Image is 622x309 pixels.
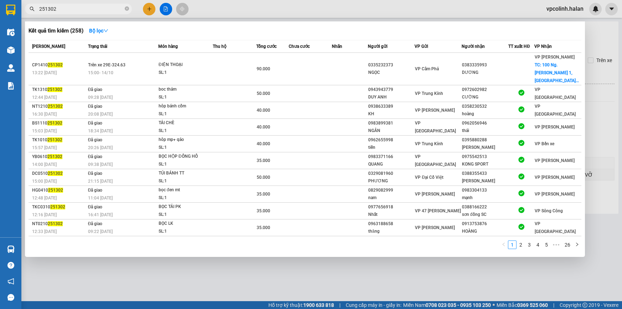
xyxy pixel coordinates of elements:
[508,44,530,49] span: TT xuất HĐ
[32,145,57,150] span: 15:57 [DATE]
[462,203,508,211] div: 0388166222
[88,95,113,100] span: 09:28 [DATE]
[88,212,113,217] span: 16:41 [DATE]
[47,154,62,159] span: 251302
[7,29,15,36] img: warehouse-icon
[368,177,414,185] div: PHƯƠNG
[368,110,414,118] div: KH
[368,93,414,101] div: DUY ANH
[159,119,212,127] div: TẢI CHÈ
[88,179,113,184] span: 21:15 [DATE]
[7,278,14,285] span: notification
[573,240,581,249] button: right
[415,141,443,146] span: VP Trung Kính
[50,204,65,209] span: 251302
[368,69,414,76] div: NGỌC
[257,141,270,146] span: 40.000
[499,240,508,249] li: Previous Page
[159,228,212,235] div: SL: 1
[368,103,414,110] div: 0938633389
[6,5,15,15] img: logo-vxr
[32,196,57,201] span: 12:48 [DATE]
[534,241,542,249] a: 4
[257,192,270,197] span: 35.000
[88,70,113,75] span: 15:00 - 14/10
[542,240,551,249] li: 5
[562,241,572,249] a: 26
[159,203,212,211] div: BỌC TẢI PK
[535,158,575,163] span: VP [PERSON_NAME]
[32,44,65,49] span: [PERSON_NAME]
[39,5,123,13] input: Tìm tên, số ĐT hoặc mã đơn
[7,46,15,54] img: warehouse-icon
[462,170,508,177] div: 0388355433
[462,211,508,218] div: sơn đồng SC
[32,95,57,100] span: 12:44 [DATE]
[159,110,212,118] div: SL: 1
[88,188,103,193] span: Đã giao
[575,242,579,247] span: right
[32,153,86,161] div: YB0610
[257,225,270,230] span: 35.000
[332,44,342,49] span: Nhãn
[462,153,508,161] div: 0975542513
[535,55,575,60] span: VP [PERSON_NAME]
[462,120,508,127] div: 0962056946
[88,137,103,142] span: Đã giao
[368,144,414,151] div: tiến
[159,186,212,194] div: bọc đen mt
[32,112,57,117] span: 16:30 [DATE]
[88,229,113,234] span: 09:22 [DATE]
[125,6,129,11] span: close-circle
[368,161,414,168] div: QUANG
[368,136,414,144] div: 0962655998
[462,144,508,151] div: [PERSON_NAME]
[462,103,508,110] div: 0358230532
[159,169,212,177] div: TÚI BÁNH TT
[83,25,114,36] button: Bộ lọcdown
[462,86,508,93] div: 0972602982
[103,28,108,33] span: down
[368,194,414,202] div: nam
[159,136,212,144] div: hôp mp+ qáo
[562,240,573,249] li: 26
[525,240,534,249] li: 3
[535,192,575,197] span: VP [PERSON_NAME]
[47,121,62,126] span: 251302
[88,162,113,167] span: 09:38 [DATE]
[48,104,63,109] span: 251302
[32,61,86,69] div: CP1410
[88,104,103,109] span: Đã giao
[159,86,212,93] div: boc thảm
[159,144,212,152] div: SL: 1
[32,229,57,234] span: 12:33 [DATE]
[415,66,439,71] span: VP Cẩm Phả
[88,128,113,133] span: 18:34 [DATE]
[415,44,428,49] span: VP Gửi
[159,177,212,185] div: SL: 1
[159,153,212,161] div: BỌC HỘP ĐỒNG HỒ
[368,61,414,69] div: 0335232373
[159,220,212,228] div: BỌC LK
[415,91,443,96] span: VP Trung Kính
[7,245,15,253] img: warehouse-icon
[535,87,576,100] span: VP [GEOGRAPHIC_DATA]
[462,177,508,185] div: [PERSON_NAME]
[32,86,86,93] div: TK1310
[125,6,129,12] span: close-circle
[159,211,212,219] div: SL: 1
[159,61,212,69] div: ĐIỆN THOẠI
[159,161,212,168] div: SL: 1
[462,93,508,101] div: CƯỜNG
[535,104,576,117] span: VP [GEOGRAPHIC_DATA]
[159,102,212,110] div: hôp bánh cốm
[415,175,443,180] span: VP Đại Cồ Việt
[543,241,550,249] a: 5
[462,194,508,202] div: mạnh
[462,161,508,168] div: KONG SPORT
[462,44,485,49] span: Người nhận
[32,187,86,194] div: HG0410
[534,240,542,249] li: 4
[368,44,387,49] span: Người gửi
[48,188,63,193] span: 251302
